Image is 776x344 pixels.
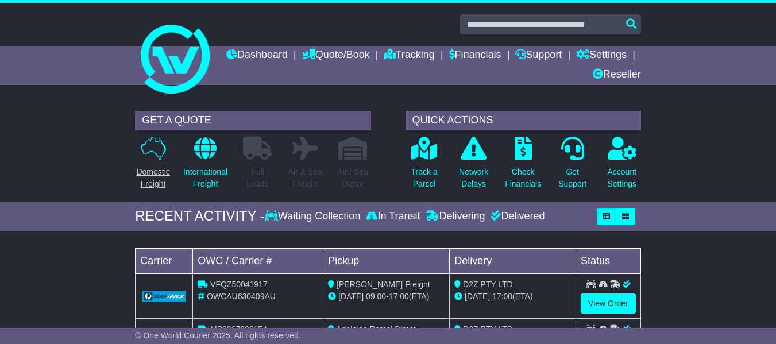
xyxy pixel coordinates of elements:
a: Tracking [384,46,435,65]
div: QUICK ACTIONS [406,111,641,130]
a: Quote/Book [302,46,370,65]
span: VFQZ50041917 [210,280,268,289]
a: Track aParcel [410,136,438,196]
a: Reseller [593,65,641,85]
td: OWC / Carrier # [193,248,323,273]
div: GET A QUOTE [135,111,370,130]
a: View Order [581,293,636,314]
a: DomesticFreight [136,136,170,196]
div: Delivering [423,210,488,223]
td: Pickup [323,248,450,273]
a: Settings [576,46,627,65]
a: GetSupport [558,136,587,196]
p: Air & Sea Freight [288,166,322,190]
span: [DATE] [465,292,490,301]
span: D2Z PTY LTD [463,280,513,289]
p: Check Financials [505,166,541,190]
p: Domestic Freight [136,166,169,190]
a: InternationalFreight [183,136,228,196]
p: Network Delays [459,166,488,190]
p: Full Loads [243,166,272,190]
span: [PERSON_NAME] Freight [337,280,430,289]
span: 17:00 [389,292,409,301]
div: - (ETA) [328,291,445,303]
span: MP0067906154 [210,324,267,334]
div: Waiting Collection [265,210,363,223]
div: (ETA) [454,291,571,303]
p: Track a Parcel [411,166,437,190]
a: AccountSettings [607,136,637,196]
a: Financials [449,46,501,65]
span: Adelaide Parcel Direct [336,324,416,334]
a: Dashboard [226,46,288,65]
td: Delivery [450,248,576,273]
img: GetCarrierServiceLogo [142,291,186,302]
a: Support [515,46,562,65]
p: Get Support [558,166,586,190]
p: Air / Sea Depot [337,166,368,190]
span: D2Z PTY LTD [463,324,513,334]
span: 17:00 [492,292,512,301]
td: Carrier [136,248,193,273]
td: Status [576,248,641,273]
p: International Freight [183,166,227,190]
span: 09:00 [366,292,386,301]
a: CheckFinancials [504,136,542,196]
div: Delivered [488,210,545,223]
span: [DATE] [338,292,364,301]
div: RECENT ACTIVITY - [135,208,265,225]
span: OWCAU630409AU [207,292,276,301]
span: © One World Courier 2025. All rights reserved. [135,331,301,340]
a: NetworkDelays [458,136,489,196]
div: In Transit [363,210,423,223]
p: Account Settings [607,166,636,190]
